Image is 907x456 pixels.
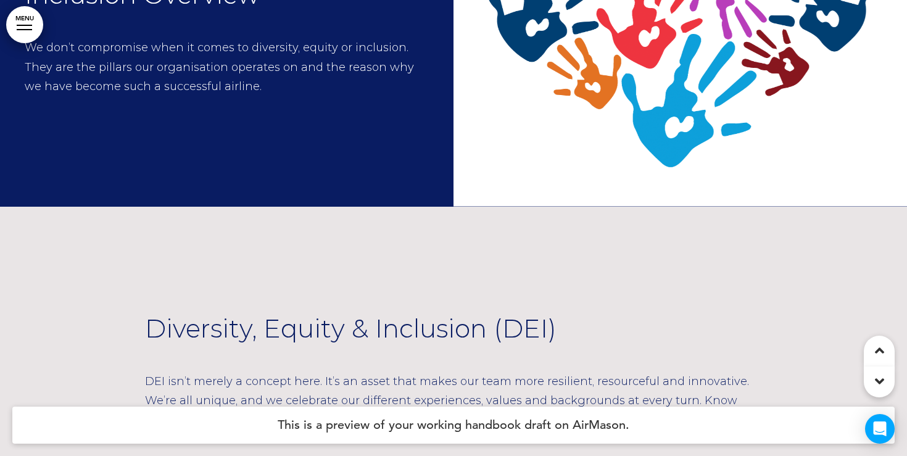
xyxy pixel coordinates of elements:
a: MENU [6,6,43,43]
h2: Diversity, Equity & Inclusion (DEI) [145,316,762,341]
div: Open Intercom Messenger [865,414,895,444]
span: We don’t compromise when it comes to diversity, equity or inclusion. They are the pillars our org... [25,38,429,97]
span: DEI isn’t merely a concept here. It’s an asset that makes our team more resilient, resourceful an... [145,372,762,450]
h4: This is a preview of your working handbook draft on AirMason. [12,407,895,444]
